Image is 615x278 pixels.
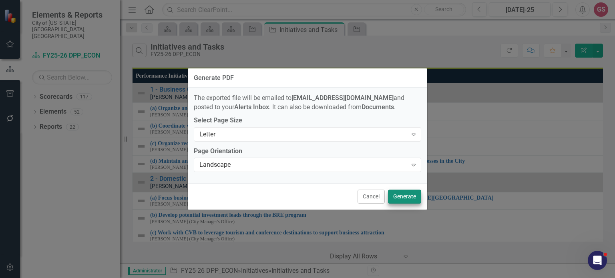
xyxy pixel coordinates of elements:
[358,190,385,204] button: Cancel
[194,116,421,125] label: Select Page Size
[588,251,607,270] iframe: Intercom live chat
[388,190,421,204] button: Generate
[199,130,407,139] div: Letter
[362,103,394,111] strong: Documents
[194,74,234,82] div: Generate PDF
[194,147,421,156] label: Page Orientation
[194,94,404,111] span: The exported file will be emailed to and posted to your . It can also be downloaded from .
[291,94,394,102] strong: [EMAIL_ADDRESS][DOMAIN_NAME]
[199,160,407,170] div: Landscape
[234,103,269,111] strong: Alerts Inbox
